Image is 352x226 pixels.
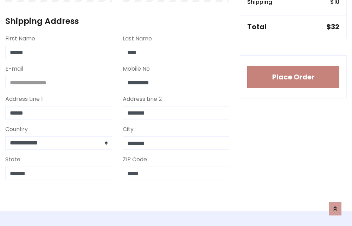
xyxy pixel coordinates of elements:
label: Last Name [123,34,152,43]
label: Country [5,125,28,134]
button: Place Order [247,66,339,88]
label: Address Line 2 [123,95,162,103]
h4: Shipping Address [5,16,229,26]
label: First Name [5,34,35,43]
h5: Total [247,22,267,31]
label: City [123,125,134,134]
h5: $ [326,22,339,31]
span: 32 [331,22,339,32]
label: E-mail [5,65,23,73]
label: State [5,155,20,164]
label: Mobile No [123,65,150,73]
label: ZIP Code [123,155,147,164]
label: Address Line 1 [5,95,43,103]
